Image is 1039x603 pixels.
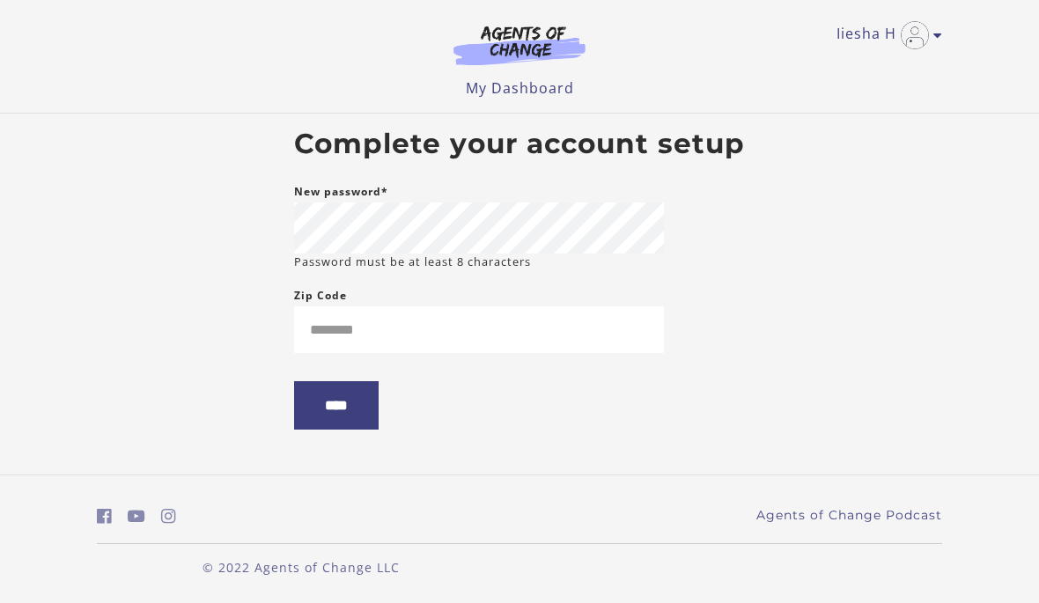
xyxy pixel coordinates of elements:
[294,254,531,270] small: Password must be at least 8 characters
[97,508,112,525] i: https://www.facebook.com/groups/aswbtestprep (Open in a new window)
[294,128,745,161] h2: Complete your account setup
[294,181,388,202] label: New password*
[836,21,933,49] a: Toggle menu
[161,504,176,529] a: https://www.instagram.com/agentsofchangeprep/ (Open in a new window)
[435,25,604,65] img: Agents of Change Logo
[97,504,112,529] a: https://www.facebook.com/groups/aswbtestprep (Open in a new window)
[466,78,574,98] a: My Dashboard
[756,506,942,525] a: Agents of Change Podcast
[128,504,145,529] a: https://www.youtube.com/c/AgentsofChangeTestPrepbyMeaganMitchell (Open in a new window)
[161,508,176,525] i: https://www.instagram.com/agentsofchangeprep/ (Open in a new window)
[128,508,145,525] i: https://www.youtube.com/c/AgentsofChangeTestPrepbyMeaganMitchell (Open in a new window)
[97,558,505,577] p: © 2022 Agents of Change LLC
[294,285,347,306] label: Zip Code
